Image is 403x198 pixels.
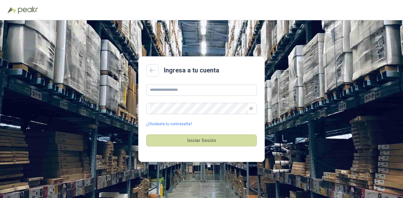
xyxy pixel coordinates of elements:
img: Peakr [18,6,38,14]
h2: Ingresa a tu cuenta [164,65,219,75]
span: eye-invisible [249,107,253,110]
a: ¿Olvidaste tu contraseña? [146,121,192,127]
button: Iniciar Sesión [146,134,257,146]
img: Logo [8,7,16,13]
